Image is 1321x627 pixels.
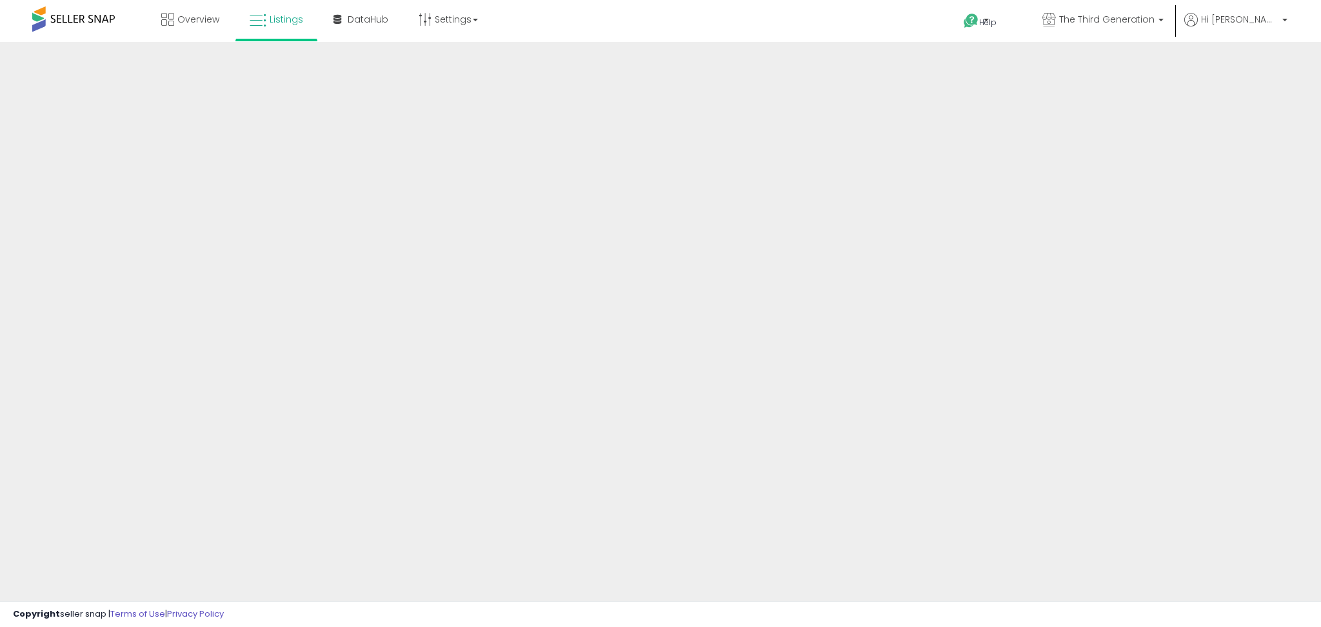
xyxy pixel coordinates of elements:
i: Get Help [963,13,979,29]
span: The Third Generation [1059,13,1155,26]
span: Overview [177,13,219,26]
a: Help [953,3,1022,42]
span: Help [979,17,997,28]
span: DataHub [348,13,388,26]
span: Listings [270,13,303,26]
span: Hi [PERSON_NAME] [1201,13,1278,26]
a: Hi [PERSON_NAME] [1184,13,1287,42]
